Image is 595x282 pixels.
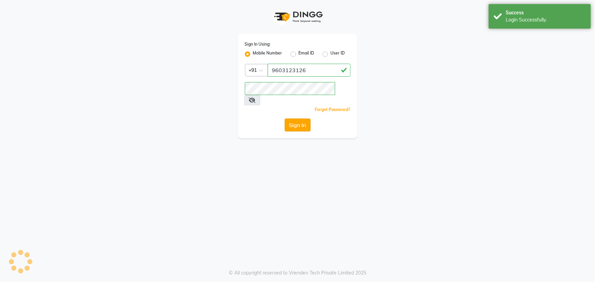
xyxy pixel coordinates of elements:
label: User ID [331,50,345,58]
a: Forgot Password? [315,107,351,112]
div: Success [506,9,586,16]
input: Username [245,82,335,95]
button: Sign In [285,119,311,131]
div: Login Successfully. [506,16,586,23]
label: Email ID [299,50,314,58]
input: Username [268,64,351,77]
label: Mobile Number [253,50,282,58]
label: Sign In Using: [245,41,271,47]
img: logo1.svg [270,7,325,27]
